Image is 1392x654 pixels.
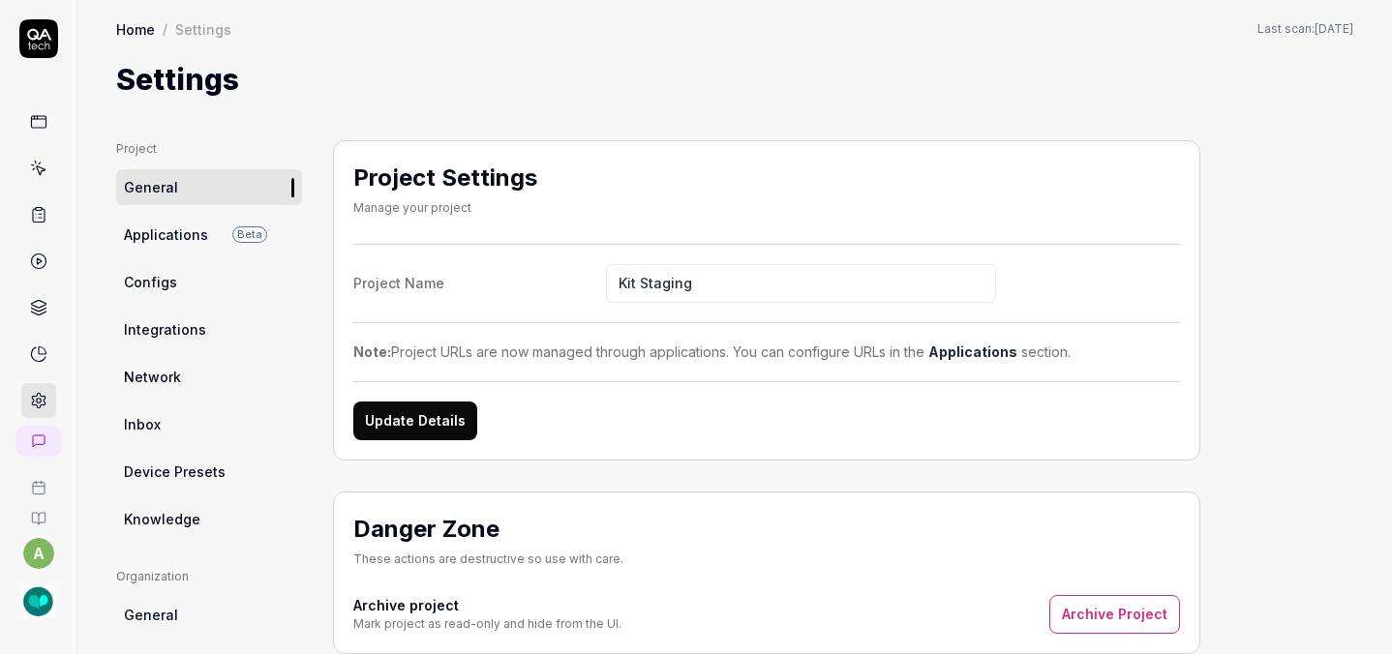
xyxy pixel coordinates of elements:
[353,512,623,547] h2: Danger Zone
[116,264,302,300] a: Configs
[163,19,167,39] div: /
[124,461,226,482] span: Device Presets
[353,343,391,360] strong: Note:
[124,605,178,625] span: General
[124,272,177,292] span: Configs
[353,550,623,568] div: These actions are destructive so use with care.
[116,312,302,347] a: Integrations
[23,538,54,569] button: a
[116,406,302,442] a: Inbox
[116,454,302,490] a: Device Presets
[1257,20,1353,38] button: Last scan:[DATE]
[116,597,302,633] a: General
[116,568,302,585] div: Organization
[124,319,206,340] span: Integrations
[175,19,231,39] div: Settings
[232,226,267,243] span: Beta
[116,217,302,253] a: ApplicationsBeta
[8,495,69,526] a: Documentation
[8,464,69,495] a: Book a call with us
[116,169,302,205] a: General
[124,224,208,245] span: Applications
[15,426,62,457] a: New conversation
[124,177,178,197] span: General
[353,161,537,195] h2: Project Settings
[124,367,181,387] span: Network
[1257,20,1353,38] span: Last scan:
[116,19,155,39] a: Home
[21,584,56,619] img: SLP Toolkit Logo
[8,569,69,623] button: SLP Toolkit Logo
[116,359,302,395] a: Network
[928,343,1017,360] a: Applications
[124,509,200,529] span: Knowledge
[116,140,302,158] div: Project
[353,342,1180,362] div: Project URLs are now managed through applications. You can configure URLs in the section.
[1049,595,1180,634] button: Archive Project
[606,264,996,303] input: Project Name
[1315,21,1353,36] time: [DATE]
[353,199,537,217] div: Manage your project
[353,615,621,633] div: Mark project as read-only and hide from the UI.
[116,501,302,537] a: Knowledge
[353,273,606,293] div: Project Name
[353,595,621,615] h4: Archive project
[353,401,477,440] button: Update Details
[116,58,239,102] h1: Settings
[124,414,161,434] span: Inbox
